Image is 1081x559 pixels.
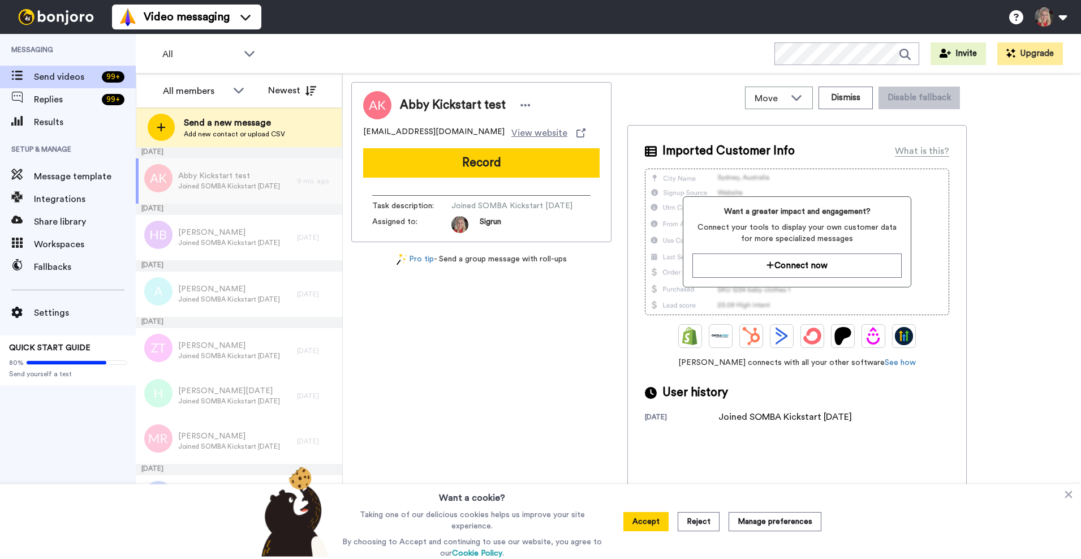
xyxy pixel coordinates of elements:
span: [PERSON_NAME] [178,227,280,238]
button: Newest [260,79,325,102]
img: Image of Abby Kickstart test [363,91,391,119]
span: Workspaces [34,238,136,251]
button: Dismiss [819,87,873,109]
img: vm-color.svg [119,8,137,26]
img: ns.png [144,481,173,509]
span: Joined SOMBA Kickstart [DATE] [178,397,280,406]
span: [EMAIL_ADDRESS][DOMAIN_NAME] [363,126,505,140]
span: [PERSON_NAME] [178,283,280,295]
img: h.png [144,379,173,407]
span: Imported Customer Info [662,143,795,160]
span: Sigrun [480,216,501,233]
button: Reject [678,512,720,531]
img: bj-logo-header-white.svg [14,9,98,25]
div: [DATE] [136,317,342,328]
span: [PERSON_NAME] [178,431,280,442]
div: 99 + [102,71,124,83]
div: - Send a group message with roll-ups [351,253,611,265]
span: Fallbacks [34,260,136,274]
div: 9 mo. ago [297,177,337,186]
img: ConvertKit [803,327,821,345]
span: 80% [9,358,24,367]
div: [DATE] [297,392,337,401]
span: View website [511,126,567,140]
button: Connect now [692,253,901,278]
span: Replies [34,93,97,106]
a: View website [511,126,585,140]
div: [DATE] [297,233,337,242]
p: Taking one of our delicious cookies helps us improve your site experience. [339,509,605,532]
span: Task description : [372,200,451,212]
span: QUICK START GUIDE [9,344,91,352]
span: Connect your tools to display your own customer data for more specialized messages [692,222,901,244]
div: [DATE] [645,412,718,424]
span: Joined SOMBA Kickstart [DATE] [178,351,280,360]
img: Ontraport [712,327,730,345]
a: Cookie Policy [452,549,502,557]
button: Invite [931,42,986,65]
button: Manage preferences [729,512,821,531]
img: hb.png [144,221,173,249]
span: Send videos [34,70,97,84]
span: Joined SOMBA Kickstart [DATE] [451,200,572,212]
div: [DATE] [136,147,342,158]
div: What is this? [895,144,949,158]
div: [DATE] [136,204,342,215]
span: Video messaging [144,9,230,25]
span: [PERSON_NAME][DATE] [178,385,280,397]
span: Settings [34,306,136,320]
div: Joined SOMBA Kickstart [DATE] [718,410,852,424]
img: Drip [864,327,882,345]
span: Send yourself a test [9,369,127,379]
span: All [162,48,238,61]
span: Move [755,92,785,105]
div: [DATE] [136,464,342,475]
button: Upgrade [997,42,1063,65]
img: Hubspot [742,327,760,345]
span: Joined SOMBA Kickstart [DATE] [178,442,280,451]
button: Record [363,148,600,178]
span: Integrations [34,192,136,206]
h3: Want a cookie? [439,484,505,505]
img: zt.png [144,334,173,362]
span: Joined SOMBA Kickstart [DATE] [178,238,280,247]
div: [DATE] [297,346,337,355]
img: bear-with-cookie.png [251,466,335,557]
span: Send a new message [184,116,285,130]
button: Disable fallback [878,87,960,109]
span: User history [662,384,728,401]
img: Patreon [834,327,852,345]
img: a.png [144,277,173,306]
a: See how [885,359,916,367]
span: [PERSON_NAME] connects with all your other software [645,357,949,368]
img: ActiveCampaign [773,327,791,345]
span: Message template [34,170,136,183]
button: Accept [623,512,669,531]
div: [DATE] [136,260,342,272]
img: ak.png [144,164,173,192]
a: Pro tip [397,253,434,265]
div: [DATE] [297,290,337,299]
span: Want a greater impact and engagement? [692,206,901,217]
img: 7a430dc8-996d-4f20-a327-431472cc5a6e-1704130102.jpg [451,216,468,233]
p: By choosing to Accept and continuing to use our website, you agree to our . [339,536,605,559]
span: Joined SOMBA Kickstart [DATE] [178,295,280,304]
img: GoHighLevel [895,327,913,345]
span: Joined SOMBA Kickstart [DATE] [178,182,280,191]
span: Add new contact or upload CSV [184,130,285,139]
span: Abby Kickstart test [178,170,280,182]
div: 99 + [102,94,124,105]
img: mr.png [144,424,173,453]
div: All members [163,84,227,98]
span: Assigned to: [372,216,451,233]
span: Abby Kickstart test [400,97,506,114]
img: magic-wand.svg [397,253,407,265]
div: [DATE] [297,437,337,446]
img: Shopify [681,327,699,345]
span: [PERSON_NAME] [178,340,280,351]
span: Results [34,115,136,129]
span: Share library [34,215,136,229]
